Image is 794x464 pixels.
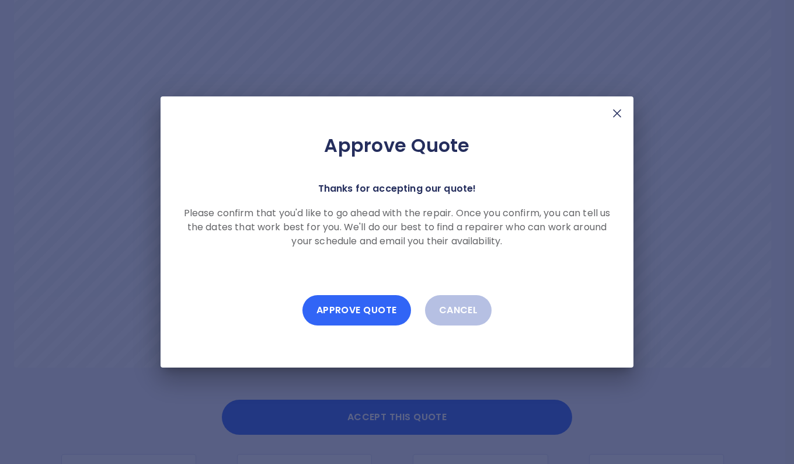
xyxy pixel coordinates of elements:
p: Thanks for accepting our quote! [318,181,476,197]
h2: Approve Quote [179,134,615,157]
button: Approve Quote [302,295,411,326]
button: Cancel [425,295,492,326]
img: X Mark [610,106,624,120]
p: Please confirm that you'd like to go ahead with the repair. Once you confirm, you can tell us the... [179,206,615,248]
